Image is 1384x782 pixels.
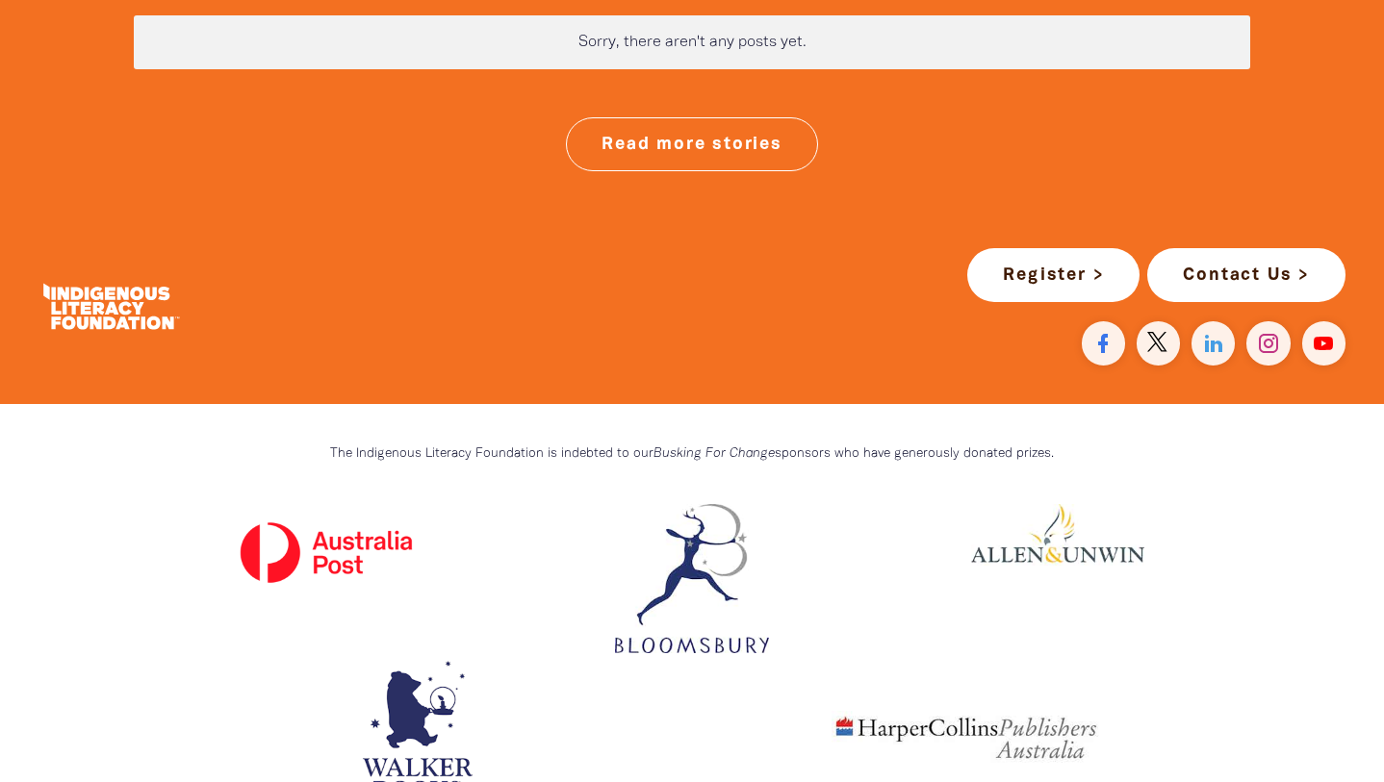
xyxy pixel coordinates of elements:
[1246,321,1290,365] a: Find us on Instagram
[1192,321,1235,365] a: Find us on Linkedin
[1137,321,1180,365] a: Find us on Twitter
[1147,248,1346,302] a: Contact Us >
[967,248,1140,302] a: Register >
[1302,321,1346,365] a: Find us on YouTube
[134,15,1250,69] div: Sorry, there aren't any posts yet.
[654,447,775,460] em: Busking For Change
[1082,321,1125,365] a: Visit our facebook page
[566,117,818,171] a: Read more stories
[172,442,1212,466] p: The Indigenous Literacy Foundation is indebted to our sponsors who have generously donated prizes.
[134,15,1250,69] div: Paginated content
